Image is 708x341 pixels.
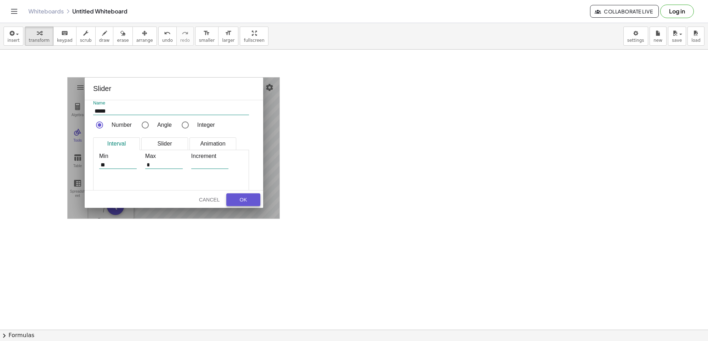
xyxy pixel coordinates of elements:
button: format_sizesmaller [195,27,219,46]
div: Animation [189,137,236,150]
div: Interval [93,137,140,150]
span: keypad [57,38,73,43]
div: Slider [141,137,188,150]
button: load [687,27,704,46]
i: keyboard [61,29,68,38]
div: Angle [157,119,172,131]
span: draw [99,38,110,43]
div: Graphing Calculator [67,77,280,219]
span: save [672,38,682,43]
a: Whiteboards [28,8,64,15]
span: erase [117,38,129,43]
span: undo [162,38,173,43]
button: keyboardkeypad [53,27,77,46]
span: arrange [136,38,153,43]
button: OK [226,193,260,206]
div: Integer [197,119,215,131]
i: undo [164,29,171,38]
button: format_sizelarger [218,27,238,46]
div: Number [112,119,132,131]
button: arrange [132,27,157,46]
span: scrub [80,38,92,43]
i: format_size [203,29,210,38]
div: Min [99,153,142,159]
button: Collaborate Live [590,5,659,18]
button: Log in [660,5,694,18]
div: OK [232,197,255,203]
i: format_size [225,29,232,38]
button: new [650,27,667,46]
span: larger [222,38,234,43]
button: draw [95,27,114,46]
button: insert [4,27,23,46]
span: Collaborate Live [596,8,653,15]
button: redoredo [176,27,194,46]
div: Slider [93,85,263,93]
button: transform [25,27,53,46]
span: new [653,38,662,43]
span: redo [180,38,190,43]
button: settings [623,27,648,46]
span: insert [7,38,19,43]
span: smaller [199,38,215,43]
span: fullscreen [244,38,264,43]
button: undoundo [158,27,177,46]
span: settings [627,38,644,43]
div: Max [145,153,188,159]
button: fullscreen [240,27,268,46]
i: redo [182,29,188,38]
span: load [691,38,701,43]
button: scrub [76,27,96,46]
span: transform [29,38,50,43]
button: save [668,27,686,46]
button: Cancel [195,193,223,206]
button: erase [113,27,132,46]
button: Toggle navigation [9,6,20,17]
div: Cancel [198,197,221,203]
div: Name [93,100,255,106]
div: Increment [191,153,234,159]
